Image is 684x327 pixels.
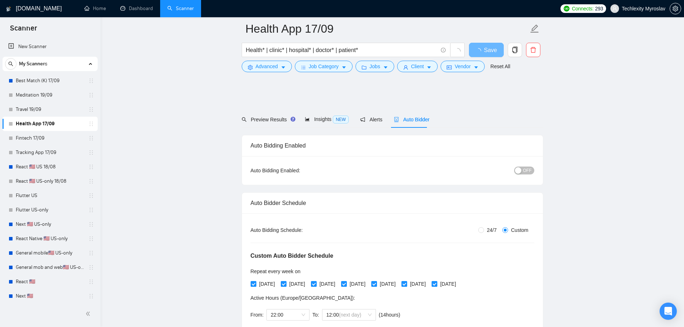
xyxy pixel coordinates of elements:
span: loading [454,48,461,55]
span: Active Hours ( Europe/[GEOGRAPHIC_DATA] ): [251,295,355,301]
span: holder [88,92,94,98]
h5: Custom Auto Bidder Schedule [251,252,334,260]
a: Tracking App 17/09 [16,145,84,160]
a: Meditation 19/09 [16,88,84,102]
span: Vendor [455,62,470,70]
span: setting [248,65,253,70]
a: Best Match (K) 17/09 [16,74,84,88]
span: folder [362,65,367,70]
input: Scanner name... [246,20,529,38]
button: setting [670,3,681,14]
span: 12:00 [326,309,372,320]
span: Jobs [369,62,380,70]
span: search [5,61,16,66]
a: Travel 19/09 [16,102,84,117]
span: Alerts [360,117,382,122]
span: area-chart [305,117,310,122]
a: Reset All [490,62,510,70]
span: Custom [508,226,531,234]
span: holder [88,236,94,242]
span: Job Category [309,62,339,70]
div: Auto Bidding Schedule: [251,226,345,234]
span: [DATE] [317,280,338,288]
span: caret-down [383,65,388,70]
span: holder [88,150,94,155]
span: NEW [333,116,349,123]
span: ( 14 hours) [379,312,400,318]
span: edit [530,24,539,33]
span: holder [88,107,94,112]
span: holder [88,121,94,127]
a: React 🇺🇸 [16,275,84,289]
span: holder [88,265,94,270]
span: caret-down [427,65,432,70]
span: [DATE] [347,280,368,288]
span: OFF [523,167,532,174]
div: Auto Bidding Enabled [251,135,534,156]
span: double-left [85,310,93,317]
span: robot [394,117,399,122]
a: dashboardDashboard [120,5,153,11]
a: Flutter US [16,188,84,203]
a: Health App 17/09 [16,117,84,131]
span: caret-down [281,65,286,70]
span: user [612,6,617,11]
span: Connects: [572,5,594,13]
span: caret-down [474,65,479,70]
span: To: [312,312,319,318]
span: [DATE] [256,280,278,288]
span: 24/7 [484,226,499,234]
button: idcardVendorcaret-down [441,61,484,72]
span: (next day) [339,312,361,318]
span: holder [88,293,94,299]
span: Scanner [4,23,43,38]
span: holder [88,221,94,227]
span: Save [484,46,497,55]
div: Open Intercom Messenger [660,303,677,320]
span: holder [88,178,94,184]
span: [DATE] [377,280,399,288]
button: userClientcaret-down [397,61,438,72]
span: [DATE] [407,280,429,288]
button: copy [508,43,522,57]
span: holder [88,78,94,84]
span: holder [88,207,94,213]
button: folderJobscaret-down [355,61,394,72]
span: info-circle [441,48,446,52]
span: [DATE] [437,280,459,288]
a: New Scanner [8,39,92,54]
span: loading [475,48,484,54]
a: homeHome [84,5,106,11]
a: searchScanner [167,5,194,11]
a: React 🇺🇸 US 18/08 [16,160,84,174]
span: Preview Results [242,117,293,122]
span: Auto Bidder [394,117,429,122]
span: 293 [595,5,603,13]
button: Save [469,43,504,57]
span: caret-down [341,65,346,70]
div: Tooltip anchor [290,116,296,122]
span: 22:00 [271,309,305,320]
a: setting [670,6,681,11]
span: Repeat every week on [251,268,301,274]
span: idcard [447,65,452,70]
span: Client [411,62,424,70]
button: delete [526,43,540,57]
span: holder [88,193,94,198]
span: Insights [305,116,349,122]
button: settingAdvancedcaret-down [242,61,292,72]
span: holder [88,250,94,256]
span: [DATE] [287,280,308,288]
span: user [403,65,408,70]
img: upwork-logo.png [564,6,569,11]
a: Fintech 17/09 [16,131,84,145]
span: holder [88,164,94,170]
div: Auto Bidding Enabled: [251,167,345,174]
a: Next 🇺🇸 [16,289,84,303]
a: Next 🇺🇸 US-only [16,217,84,232]
a: General mob and web🇺🇸 US-only - to be done [16,260,84,275]
div: Auto Bidder Schedule [251,193,534,213]
a: React Native 🇺🇸 US-only [16,232,84,246]
span: holder [88,135,94,141]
